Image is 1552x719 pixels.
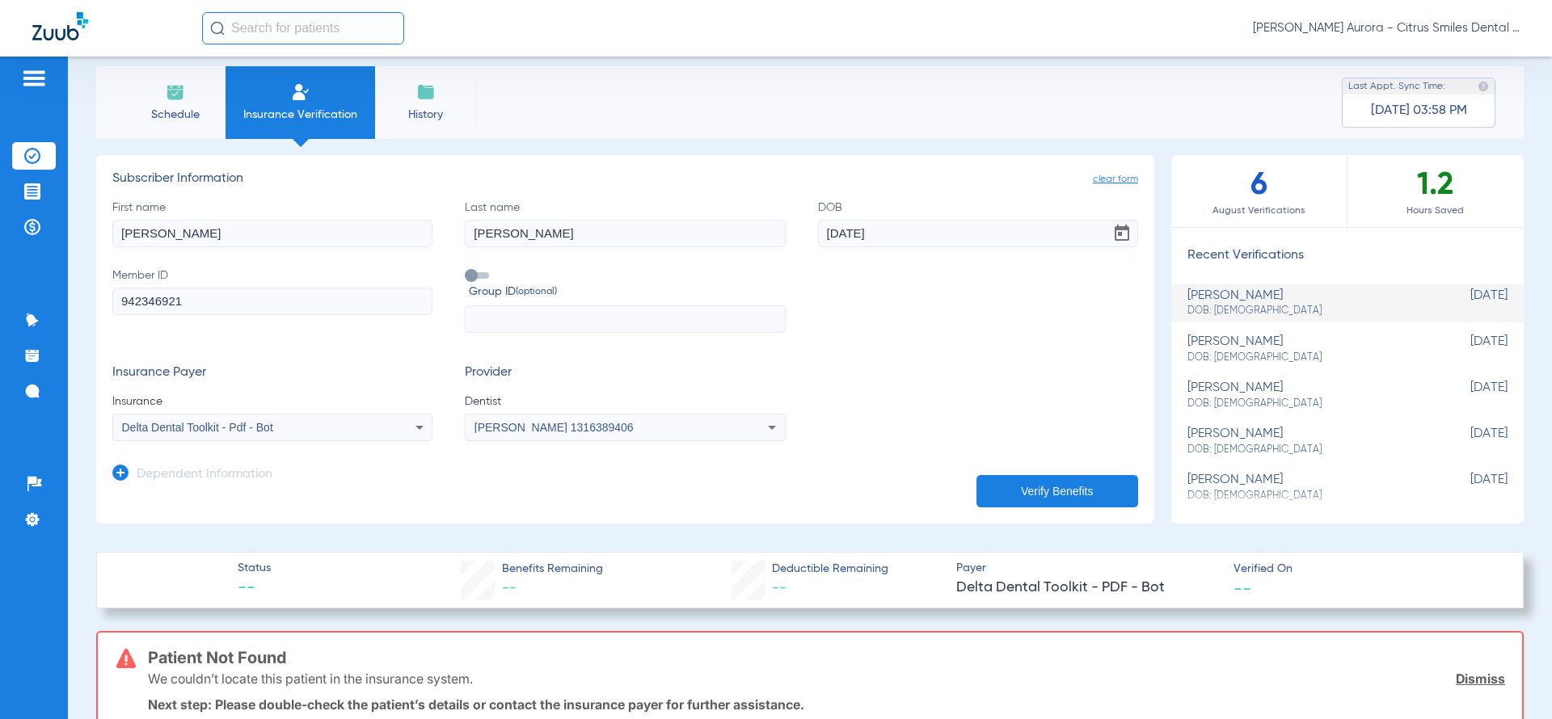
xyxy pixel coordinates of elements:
div: [PERSON_NAME] [1187,473,1427,502]
span: Payer [956,560,1220,577]
span: -- [1234,579,1251,596]
span: [DATE] [1427,334,1508,364]
input: Member ID [112,288,432,315]
span: Insurance [112,393,432,410]
div: [PERSON_NAME] [1187,381,1427,410]
small: (optional) [516,284,557,301]
span: [DATE] [1427,473,1508,502]
span: Dentist [465,393,785,410]
input: DOBOpen calendar [818,220,1138,247]
h3: Dependent Information [137,467,272,483]
span: DOB: [DEMOGRAPHIC_DATA] [1187,351,1427,365]
span: Last Appt. Sync Time: [1348,78,1445,95]
p: Next step: Please double-check the patient’s details or contact the insurance payer for further a... [148,696,1505,713]
img: Search Icon [210,21,225,36]
span: Benefits Remaining [502,561,603,578]
div: 1.2 [1347,155,1524,227]
h3: Recent Verifications [1171,248,1524,264]
div: [PERSON_NAME] [1187,427,1427,456]
span: -- [238,578,271,600]
label: First name [112,200,432,247]
span: Delta Dental Toolkit - PDF - Bot [956,578,1220,598]
img: History [416,82,436,102]
label: DOB [818,200,1138,247]
iframe: Chat Widget [1471,641,1552,719]
span: DOB: [DEMOGRAPHIC_DATA] [1187,304,1427,318]
span: Insurance Verification [238,107,363,123]
h3: Provider [465,365,785,381]
h3: Insurance Payer [112,365,432,381]
div: [PERSON_NAME] [1187,288,1427,318]
label: Last name [465,200,785,247]
p: We couldn’t locate this patient in the insurance system. [148,671,473,687]
span: Schedule [137,107,213,123]
span: DOB: [DEMOGRAPHIC_DATA] [1187,443,1427,457]
img: last sync help info [1478,81,1489,92]
label: Member ID [112,267,432,334]
input: First name [112,220,432,247]
span: Delta Dental Toolkit - Pdf - Bot [122,421,273,434]
button: Verify Benefits [976,475,1138,507]
img: Schedule [166,82,185,102]
span: -- [772,581,787,595]
span: DOB: [DEMOGRAPHIC_DATA] [1187,397,1427,411]
span: [DATE] [1427,427,1508,456]
img: hamburger-icon [21,69,47,88]
span: clear form [1093,171,1138,187]
span: DOB: [DEMOGRAPHIC_DATA] [1187,489,1427,503]
img: error-icon [116,649,136,668]
span: Group ID [469,284,785,301]
h3: Patient Not Found [148,650,1505,666]
button: Open calendar [1106,217,1138,250]
span: Deductible Remaining [772,561,888,578]
span: August Verifications [1171,203,1347,219]
input: Last name [465,220,785,247]
span: [PERSON_NAME] Aurora - Citrus Smiles Dental Studio [1253,20,1520,36]
input: Search for patients [202,12,404,44]
span: [DATE] [1427,381,1508,410]
span: Hours Saved [1347,203,1524,219]
span: [DATE] 03:58 PM [1371,103,1467,119]
div: 6 [1171,155,1347,227]
a: Dismiss [1456,671,1505,687]
h3: Subscriber Information [112,171,1138,187]
span: Status [238,560,271,577]
img: Manual Insurance Verification [291,82,310,102]
div: [PERSON_NAME] [1187,334,1427,364]
img: Zuub Logo [32,12,88,40]
span: History [387,107,464,123]
span: -- [502,581,517,595]
span: [DATE] [1427,288,1508,318]
span: [PERSON_NAME] 1316389406 [474,421,634,434]
span: Verified On [1234,561,1497,578]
